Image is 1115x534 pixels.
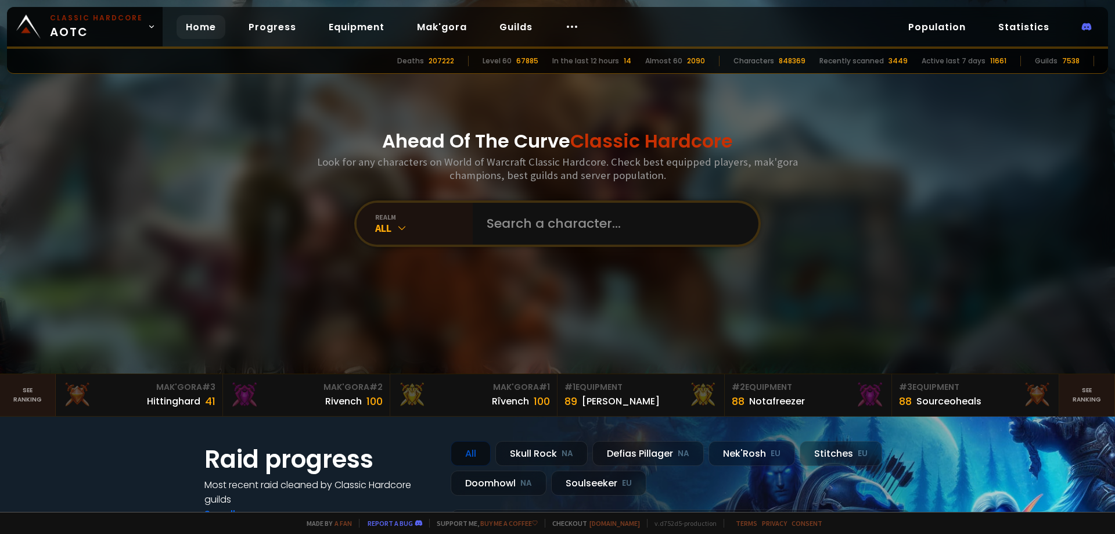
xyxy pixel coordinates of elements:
small: NA [520,478,532,489]
div: Deaths [397,56,424,66]
div: 88 [732,393,744,409]
div: 11661 [990,56,1006,66]
div: Mak'Gora [397,381,550,393]
small: NA [562,448,573,460]
small: EU [858,448,868,460]
small: EU [622,478,632,489]
span: v. d752d5 - production [647,519,717,528]
a: Consent [792,519,822,528]
div: Rivench [325,394,362,408]
a: Buy me a coffee [480,519,538,528]
a: Home [177,15,225,39]
div: 41 [205,393,215,409]
a: [DOMAIN_NAME] [589,519,640,528]
a: Progress [239,15,305,39]
div: 88 [899,393,912,409]
a: Report a bug [368,519,413,528]
div: Notafreezer [749,394,805,408]
div: Skull Rock [495,441,588,466]
span: # 2 [369,381,383,393]
span: Classic Hardcore [570,128,733,154]
a: Guilds [490,15,542,39]
div: 67885 [516,56,538,66]
span: AOTC [50,13,143,41]
div: Characters [733,56,774,66]
div: 848369 [779,56,805,66]
div: Equipment [732,381,884,393]
div: Stitches [800,441,882,466]
a: Seeranking [1059,374,1115,416]
div: Mak'Gora [230,381,383,393]
div: 89 [564,393,577,409]
span: # 1 [564,381,576,393]
div: 3449 [889,56,908,66]
a: Statistics [989,15,1059,39]
div: 207222 [429,56,454,66]
a: #3Equipment88Sourceoheals [892,374,1059,416]
div: 14 [624,56,631,66]
a: Equipment [319,15,394,39]
div: 7538 [1062,56,1080,66]
div: Mak'Gora [63,381,215,393]
h4: Most recent raid cleaned by Classic Hardcore guilds [204,478,437,507]
a: a fan [334,519,352,528]
small: Classic Hardcore [50,13,143,23]
a: Classic HardcoreAOTC [7,7,163,46]
div: In the last 12 hours [552,56,619,66]
h1: Raid progress [204,441,437,478]
div: Almost 60 [645,56,682,66]
div: 100 [534,393,550,409]
span: Checkout [545,519,640,528]
div: All [451,441,491,466]
div: Equipment [899,381,1052,393]
div: Sourceoheals [916,394,981,408]
a: Mak'Gora#3Hittinghard41 [56,374,223,416]
div: Level 60 [483,56,512,66]
span: # 3 [202,381,215,393]
a: Privacy [762,519,787,528]
a: Terms [736,519,757,528]
div: Recently scanned [819,56,884,66]
a: Mak'Gora#1Rîvench100 [390,374,557,416]
div: 100 [366,393,383,409]
div: [PERSON_NAME] [582,394,660,408]
div: All [375,221,473,235]
div: Defias Pillager [592,441,704,466]
div: Hittinghard [147,394,200,408]
div: Active last 7 days [922,56,985,66]
div: realm [375,213,473,221]
span: Support me, [429,519,538,528]
a: #1Equipment89[PERSON_NAME] [557,374,725,416]
h1: Ahead Of The Curve [382,127,733,155]
small: NA [678,448,689,460]
a: Mak'Gora#2Rivench100 [223,374,390,416]
div: Nek'Rosh [708,441,795,466]
div: Equipment [564,381,717,393]
small: EU [771,448,780,460]
div: Rîvench [492,394,529,408]
div: Soulseeker [551,471,646,496]
a: #2Equipment88Notafreezer [725,374,892,416]
h3: Look for any characters on World of Warcraft Classic Hardcore. Check best equipped players, mak'g... [312,155,803,182]
span: # 2 [732,381,745,393]
div: Guilds [1035,56,1058,66]
a: Mak'gora [408,15,476,39]
a: See all progress [204,507,280,521]
span: # 3 [899,381,912,393]
input: Search a character... [480,203,744,245]
a: Population [899,15,975,39]
div: Doomhowl [451,471,546,496]
div: 2090 [687,56,705,66]
span: # 1 [539,381,550,393]
span: Made by [300,519,352,528]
